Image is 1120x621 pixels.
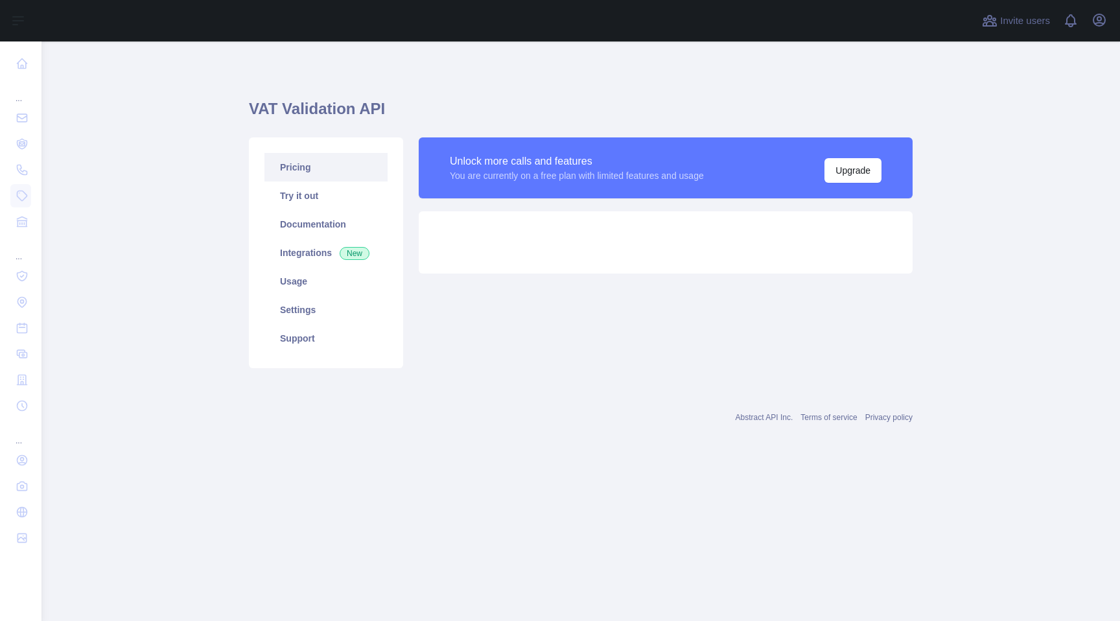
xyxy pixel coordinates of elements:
span: New [340,247,369,260]
a: Pricing [264,153,388,182]
a: Try it out [264,182,388,210]
button: Invite users [979,10,1053,31]
a: Documentation [264,210,388,239]
h1: VAT Validation API [249,99,913,130]
div: ... [10,236,31,262]
a: Terms of service [800,413,857,422]
button: Upgrade [824,158,881,183]
a: Privacy policy [865,413,913,422]
span: Invite users [1000,14,1050,29]
div: ... [10,420,31,446]
div: Unlock more calls and features [450,154,704,169]
a: Support [264,324,388,353]
a: Abstract API Inc. [736,413,793,422]
div: You are currently on a free plan with limited features and usage [450,169,704,182]
a: Integrations New [264,239,388,267]
a: Usage [264,267,388,296]
div: ... [10,78,31,104]
a: Settings [264,296,388,324]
